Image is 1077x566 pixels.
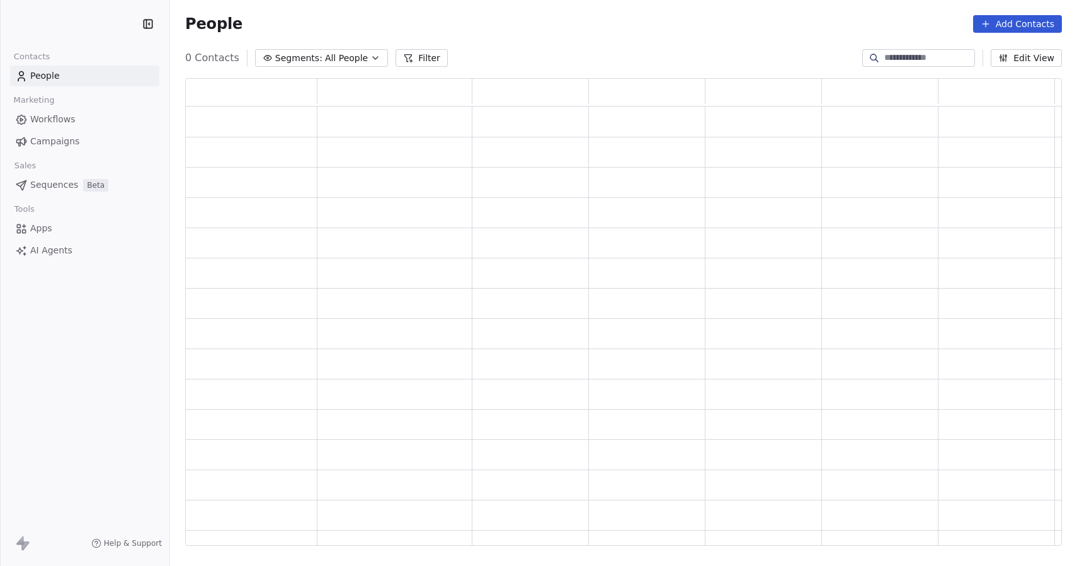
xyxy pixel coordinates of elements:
[10,109,159,130] a: Workflows
[104,538,162,548] span: Help & Support
[30,244,72,257] span: AI Agents
[83,179,108,192] span: Beta
[10,175,159,195] a: SequencesBeta
[30,69,60,83] span: People
[30,113,76,126] span: Workflows
[10,240,159,261] a: AI Agents
[30,178,78,192] span: Sequences
[9,200,40,219] span: Tools
[9,156,42,175] span: Sales
[91,538,162,548] a: Help & Support
[325,52,368,65] span: All People
[275,52,322,65] span: Segments:
[991,49,1062,67] button: Edit View
[30,135,79,148] span: Campaigns
[10,218,159,239] a: Apps
[10,131,159,152] a: Campaigns
[185,50,239,66] span: 0 Contacts
[396,49,448,67] button: Filter
[8,47,55,66] span: Contacts
[10,66,159,86] a: People
[973,15,1062,33] button: Add Contacts
[185,14,242,33] span: People
[30,222,52,235] span: Apps
[8,91,60,110] span: Marketing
